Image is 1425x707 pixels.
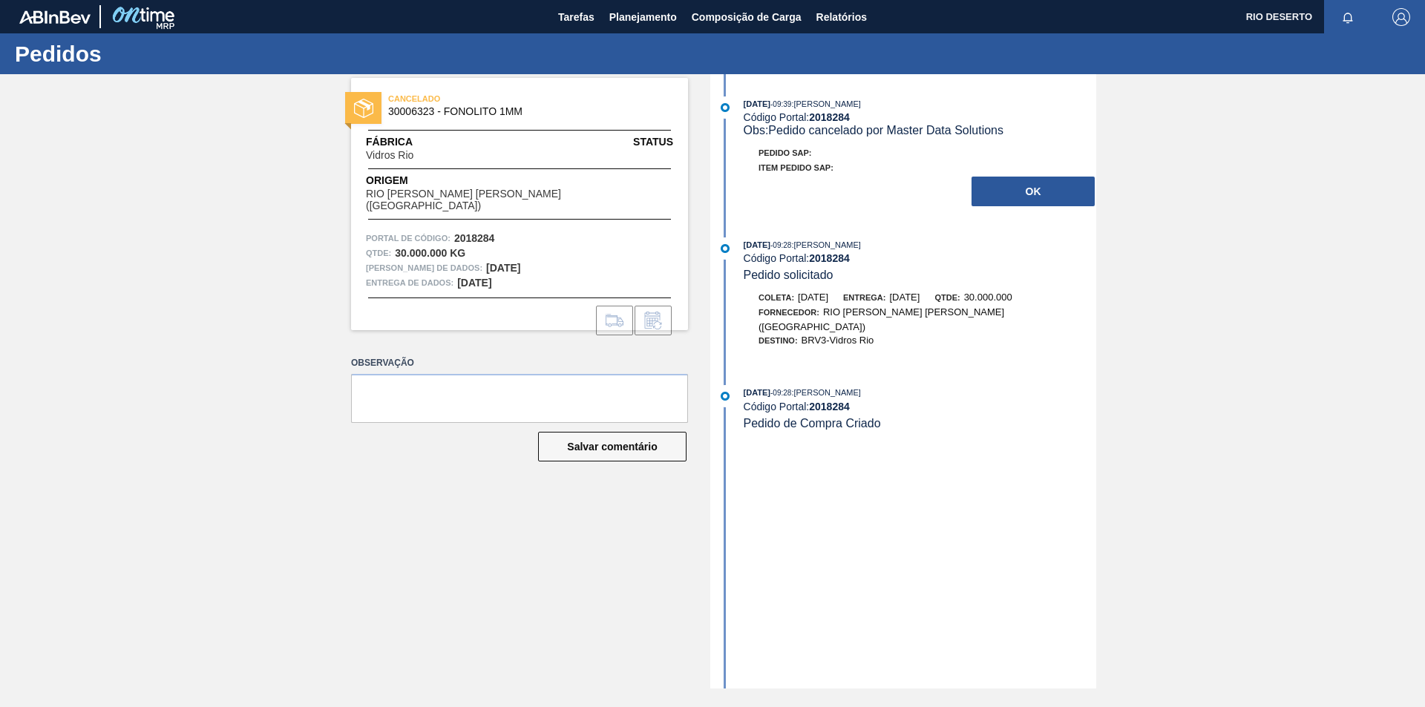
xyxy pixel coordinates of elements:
img: atual [721,244,730,253]
font: Obs: [744,124,769,137]
font: [PERSON_NAME] [793,240,860,249]
font: Pedido solicitado [744,269,833,281]
font: Pedido cancelado por Master Data Solutions [768,124,1003,137]
font: [PERSON_NAME] de dados: [366,263,482,272]
font: Status [633,136,673,148]
font: OK [1026,185,1041,197]
font: Código Portal: [744,401,810,412]
font: : [791,99,793,108]
font: BRV3-Vidros Rio [802,335,874,346]
font: Salvar comentário [567,441,657,453]
font: Fábrica [366,136,413,148]
font: Portal de Código: [366,234,451,243]
font: Entrega de dados: [366,278,453,287]
font: 09:39 [773,100,791,108]
font: Pedido SAP: [759,148,812,157]
font: Observação [351,358,414,368]
font: Item pedido SAP: [759,163,833,172]
font: Código Portal: [744,111,810,123]
font: : [791,388,793,397]
font: Vidros Rio [366,149,413,161]
font: RIO DESERTO [1246,11,1312,22]
font: : [389,249,392,257]
font: 2018284 [809,252,850,264]
button: OK [972,177,1095,206]
font: [DATE] [486,262,520,274]
font: 30.000.000 KG [395,247,465,259]
font: 2018284 [809,111,850,123]
button: Notificações [1324,7,1372,27]
font: Composição de Carga [692,11,802,23]
img: atual [721,103,730,112]
font: [DATE] [744,240,770,249]
font: Relatórios [816,11,867,23]
font: 2018284 [454,232,495,244]
div: Ir para Composição de Carga [596,306,633,335]
img: Sair [1392,8,1410,26]
font: Destino: [759,336,798,345]
img: atual [721,392,730,401]
font: - [770,100,773,108]
font: [DATE] [744,388,770,397]
font: Entrega: [843,293,885,302]
font: [DATE] [744,99,770,108]
font: RIO [PERSON_NAME] [PERSON_NAME] ([GEOGRAPHIC_DATA]) [759,306,1004,332]
font: 2018284 [809,401,850,412]
font: Qtde: [934,293,960,302]
font: - [770,389,773,397]
font: Qtde [366,249,389,257]
font: [DATE] [889,292,920,303]
font: Planejamento [609,11,677,23]
font: [DATE] [457,277,491,289]
span: CANCELADO [388,91,596,106]
font: Código Portal: [744,252,810,264]
font: Pedidos [15,42,102,66]
font: 30.000.000 [964,292,1012,303]
font: - [770,241,773,249]
font: Tarefas [558,11,594,23]
font: Fornecedor: [759,308,819,317]
font: Coleta: [759,293,794,302]
font: Pedido de Compra Criado [744,417,881,430]
img: TNhmsLtSVTkK8tSr43FrP2fwEKptu5GPRR3wAAAABJRU5ErkJggg== [19,10,91,24]
button: Salvar comentário [538,432,687,461]
font: [PERSON_NAME] [793,388,860,397]
font: 30006323 - FONOLITO 1MM [388,105,522,117]
img: status [354,99,373,118]
span: 30006323 - FONOLITO 1MM [388,106,658,117]
font: 09:28 [773,241,791,249]
font: [PERSON_NAME] [793,99,860,108]
font: [DATE] [798,292,828,303]
font: RIO [PERSON_NAME] [PERSON_NAME] ([GEOGRAPHIC_DATA]) [366,188,561,211]
font: 09:28 [773,389,791,397]
font: : [791,240,793,249]
font: CANCELADO [388,94,440,103]
div: Informar alteração no pedido [635,306,672,335]
font: Origem [366,174,408,186]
